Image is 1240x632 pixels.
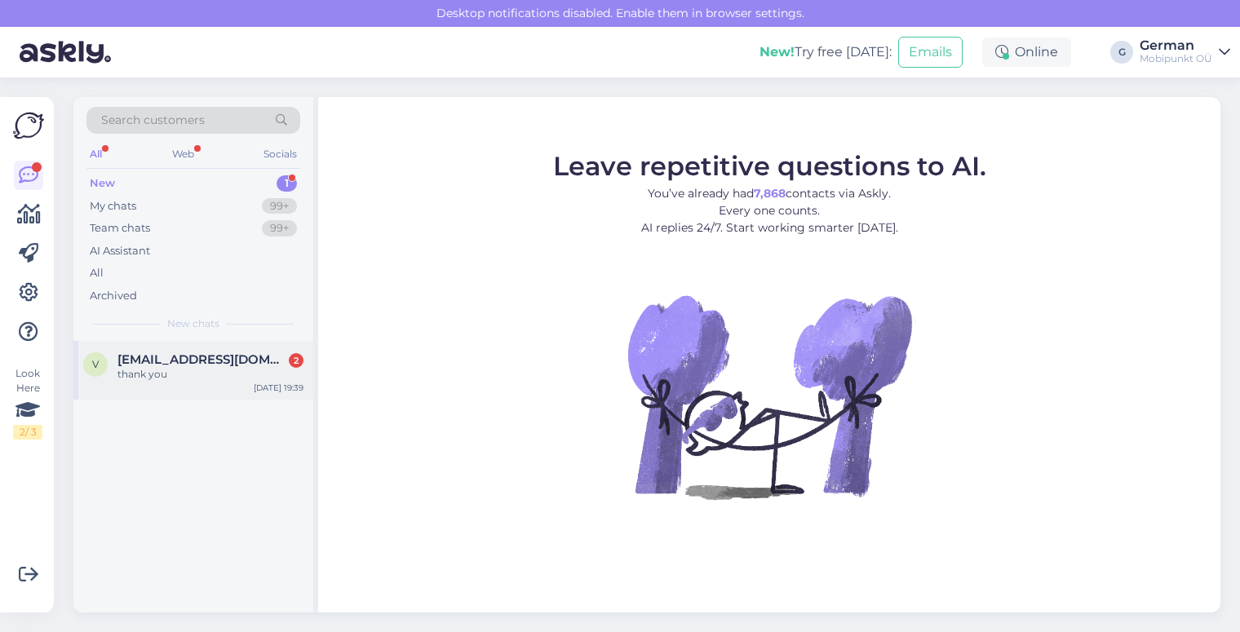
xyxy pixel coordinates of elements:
[13,110,44,141] img: Askly Logo
[1110,41,1133,64] div: G
[1140,39,1212,52] div: German
[262,220,297,236] div: 99+
[13,425,42,440] div: 2 / 3
[90,198,136,214] div: My chats
[754,186,786,201] b: 7,868
[90,288,137,304] div: Archived
[92,358,99,370] span: v
[86,144,105,165] div: All
[982,38,1071,67] div: Online
[1140,39,1230,65] a: GermanMobipunkt OÜ
[254,382,303,394] div: [DATE] 19:39
[622,250,916,543] img: No Chat active
[117,367,303,382] div: thank you
[1140,52,1212,65] div: Mobipunkt OÜ
[167,316,219,331] span: New chats
[277,175,297,192] div: 1
[262,198,297,214] div: 99+
[553,150,986,182] span: Leave repetitive questions to AI.
[90,265,104,281] div: All
[101,112,205,129] span: Search customers
[759,44,795,60] b: New!
[759,42,892,62] div: Try free [DATE]:
[90,175,115,192] div: New
[260,144,300,165] div: Socials
[169,144,197,165] div: Web
[13,366,42,440] div: Look Here
[90,243,150,259] div: AI Assistant
[898,37,963,68] button: Emails
[117,352,287,367] span: v.pranskus@gmail.com
[553,185,986,236] p: You’ve already had contacts via Askly. Every one counts. AI replies 24/7. Start working smarter [...
[90,220,150,236] div: Team chats
[289,353,303,368] div: 2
